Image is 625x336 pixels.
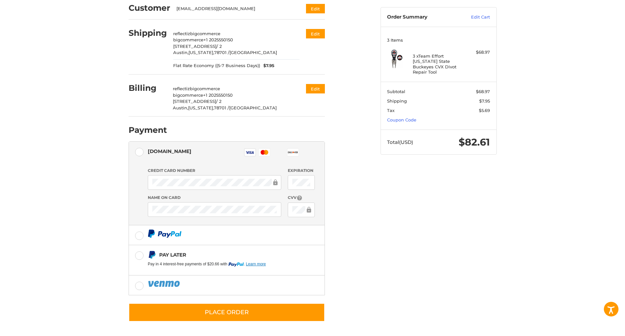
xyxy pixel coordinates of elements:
label: CVV [288,195,315,201]
span: bigcommerce [173,92,203,98]
span: [US_STATE], [188,50,214,55]
span: 78701 / [214,50,229,55]
div: Pay Later [159,249,284,260]
span: [GEOGRAPHIC_DATA] [229,105,277,110]
div: [EMAIL_ADDRESS][DOMAIN_NAME] [176,6,293,12]
span: +1 2025550150 [203,37,233,42]
h4: 3 x Team Effort [US_STATE] State Buckeyes CVX Divot Repair Tool [413,53,463,75]
button: Edit [306,29,325,38]
span: $82.61 [459,136,490,148]
span: reflectiz [173,86,190,91]
span: Subtotal [387,89,405,94]
span: [STREET_ADDRESS] [173,99,216,104]
iframe: PayPal Message 1 [148,261,284,267]
h3: Order Summary [387,14,457,21]
span: Tax [387,108,395,113]
span: $68.97 [476,89,490,94]
img: Pay Later icon [148,251,156,259]
a: Edit Cart [457,14,490,21]
span: [GEOGRAPHIC_DATA] [229,50,277,55]
label: Credit Card Number [148,168,281,174]
span: [STREET_ADDRESS] [173,44,216,49]
span: [US_STATE], [188,105,214,110]
label: Name on Card [148,195,281,201]
label: Expiration [288,168,315,174]
span: 78701 / [214,105,229,110]
span: / 2 [216,99,221,104]
span: Shipping [387,98,407,104]
span: bigcommerce [173,37,203,42]
span: Austin, [173,50,188,55]
span: bigcommerce [190,31,220,36]
a: Coupon Code [387,117,416,122]
span: reflectiz [173,31,190,36]
button: Edit [306,84,325,93]
span: $7.95 [479,98,490,104]
h3: 3 Items [387,37,490,43]
h2: Shipping [129,28,167,38]
span: Austin, [173,105,188,110]
div: [DOMAIN_NAME] [148,146,191,157]
h2: Billing [129,83,167,93]
span: +1 2025550150 [203,92,233,98]
span: $5.69 [479,108,490,113]
span: bigcommerce [190,86,220,91]
span: Total (USD) [387,139,413,145]
button: Edit [306,4,325,13]
span: / 2 [216,44,222,49]
img: PayPal icon [148,280,181,288]
h2: Payment [129,125,167,135]
h2: Customer [129,3,170,13]
span: $7.95 [260,63,274,69]
button: Place Order [129,303,325,322]
img: PayPal icon [148,230,182,238]
span: Flat Rate Economy ((5-7 Business Days)) [173,63,260,69]
div: $68.97 [464,49,490,56]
